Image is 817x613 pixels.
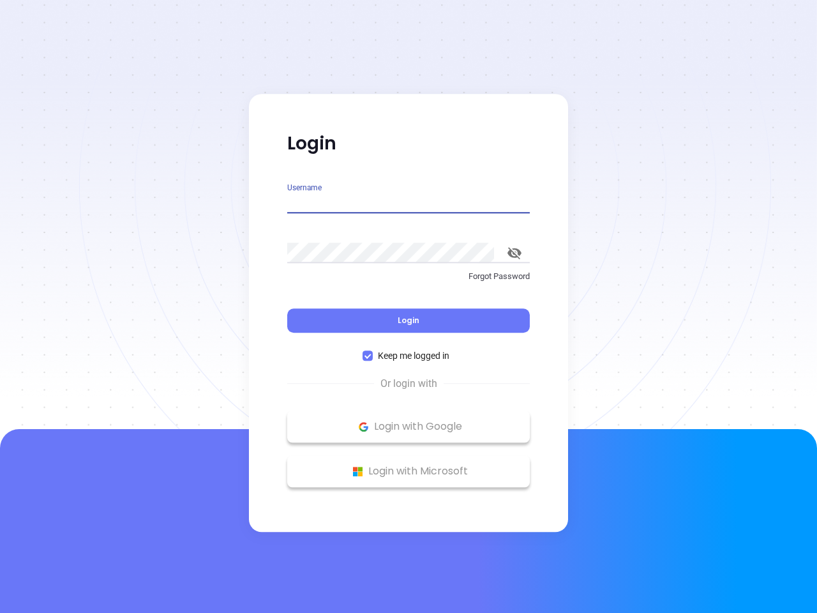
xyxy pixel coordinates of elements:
[287,270,530,283] p: Forgot Password
[287,184,322,192] label: Username
[356,419,371,435] img: Google Logo
[398,315,419,326] span: Login
[287,132,530,155] p: Login
[287,270,530,293] a: Forgot Password
[287,411,530,443] button: Google Logo Login with Google
[373,349,454,363] span: Keep me logged in
[287,455,530,487] button: Microsoft Logo Login with Microsoft
[294,462,523,481] p: Login with Microsoft
[374,376,444,391] span: Or login with
[350,464,366,480] img: Microsoft Logo
[287,308,530,333] button: Login
[499,238,530,268] button: toggle password visibility
[294,417,523,436] p: Login with Google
